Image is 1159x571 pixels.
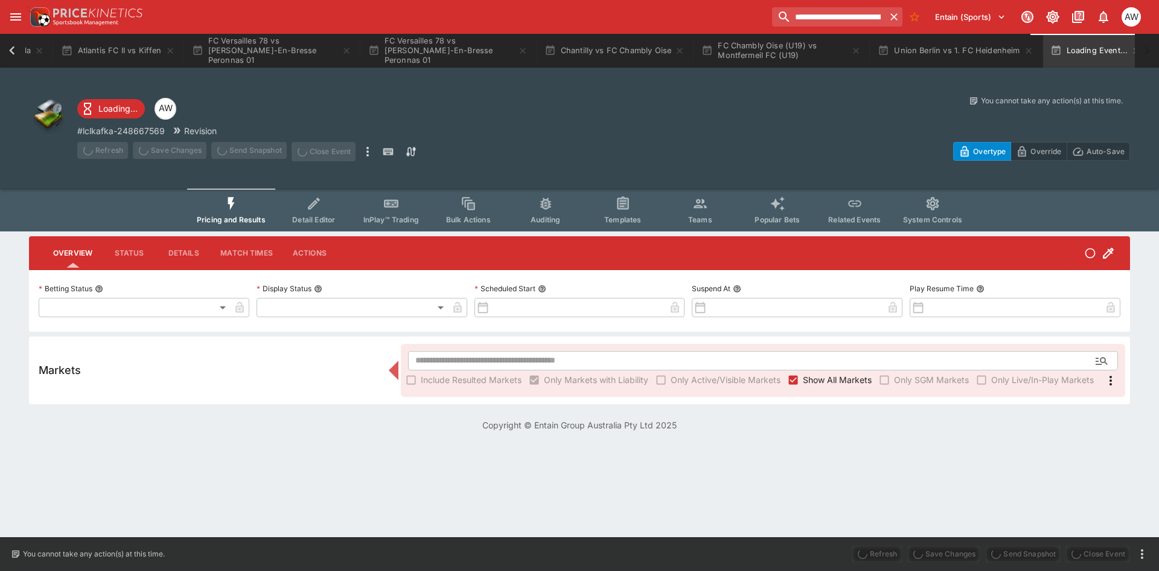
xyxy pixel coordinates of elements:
[604,215,641,224] span: Templates
[1118,4,1145,30] button: Ayden Walker
[283,239,337,268] button: Actions
[1043,34,1149,68] button: Loading Event...
[98,102,138,115] p: Loading...
[531,215,560,224] span: Auditing
[102,239,156,268] button: Status
[257,283,311,294] p: Display Status
[1030,145,1061,158] p: Override
[314,285,322,293] button: Display Status
[360,142,375,161] button: more
[43,239,102,268] button: Overview
[991,373,1094,386] span: Only Live/In-Play Markets
[694,34,868,68] button: FC Chambly Oise (U19) vs Montfermeil FC (U19)
[54,34,182,68] button: Atlantis FC II vs Kiffen
[953,142,1130,161] div: Start From
[973,145,1006,158] p: Overtype
[1011,142,1067,161] button: Override
[95,285,103,293] button: Betting Status
[211,239,283,268] button: Match Times
[421,373,522,386] span: Include Resulted Markets
[39,283,92,294] p: Betting Status
[474,283,535,294] p: Scheduled Start
[870,34,1040,68] button: Union Berlin vs 1. FC Heidenheim
[361,34,535,68] button: FC Versailles 78 vs [PERSON_NAME]-En-Bresse Peronnas 01
[197,215,266,224] span: Pricing and Results
[537,34,692,68] button: Chantilly vs FC Chambly Oise
[1135,547,1149,561] button: more
[1087,145,1125,158] p: Auto-Save
[1017,6,1038,28] button: Connected to PK
[910,283,974,294] p: Play Resume Time
[1093,6,1114,28] button: Notifications
[1103,373,1118,388] svg: More
[446,215,491,224] span: Bulk Actions
[53,20,118,25] img: Sportsbook Management
[39,363,81,377] h5: Markets
[184,124,217,137] p: Revision
[1122,7,1141,27] div: Ayden Walker
[688,215,712,224] span: Teams
[29,95,68,134] img: other.png
[903,215,962,224] span: System Controls
[5,6,27,28] button: open drawer
[981,95,1123,106] p: You cannot take any action(s) at this time.
[828,215,881,224] span: Related Events
[692,283,730,294] p: Suspend At
[772,7,885,27] input: search
[544,373,648,386] span: Only Markets with Liability
[905,7,924,27] button: No Bookmarks
[156,239,211,268] button: Details
[363,215,419,224] span: InPlay™ Trading
[1067,6,1089,28] button: Documentation
[77,124,165,137] p: Copy To Clipboard
[53,8,142,18] img: PriceKinetics
[155,98,176,120] div: Ayden Walker
[292,215,335,224] span: Detail Editor
[187,189,972,231] div: Event type filters
[953,142,1011,161] button: Overtype
[894,373,969,386] span: Only SGM Markets
[1067,142,1130,161] button: Auto-Save
[755,215,800,224] span: Popular Bets
[27,5,51,29] img: PriceKinetics Logo
[1042,6,1064,28] button: Toggle light/dark mode
[538,285,546,293] button: Scheduled Start
[803,373,872,386] span: Show All Markets
[733,285,741,293] button: Suspend At
[976,285,985,293] button: Play Resume Time
[671,373,781,386] span: Only Active/Visible Markets
[185,34,359,68] button: FC Versailles 78 vs [PERSON_NAME]-En-Bresse Peronnas 01
[23,549,165,560] p: You cannot take any action(s) at this time.
[928,7,1013,27] button: Select Tenant
[1091,350,1113,372] button: Open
